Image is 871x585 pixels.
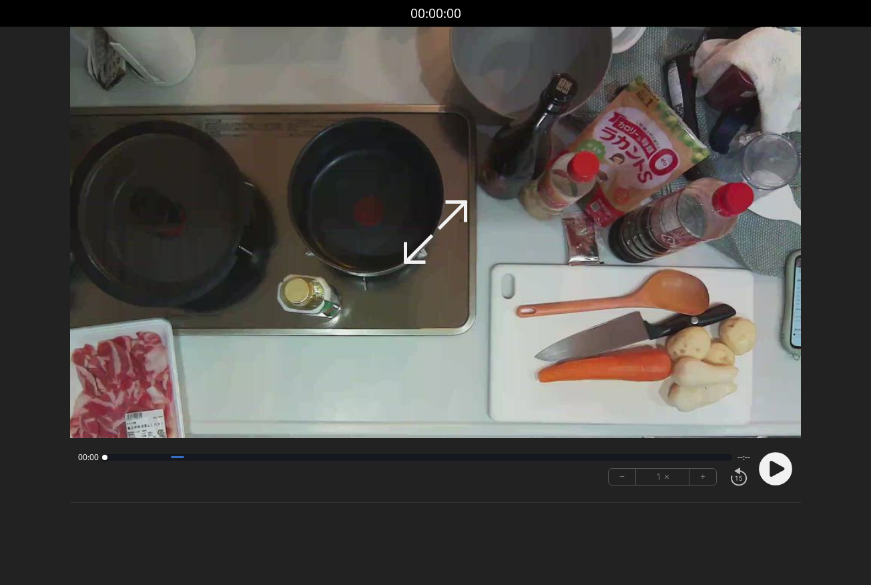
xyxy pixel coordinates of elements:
[410,4,461,23] a: 00:00:00
[636,469,689,485] div: 1 ×
[609,469,636,485] button: −
[689,469,716,485] button: +
[78,452,99,463] span: 00:00
[738,452,750,463] span: --:--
